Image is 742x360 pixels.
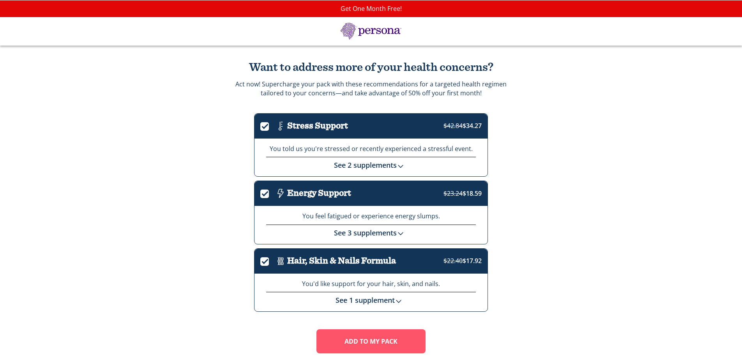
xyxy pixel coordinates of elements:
img: Icon [274,119,287,133]
h3: Energy Support [287,188,351,198]
img: Icon [274,255,287,268]
label: . [260,121,274,130]
span: $18.59 [443,189,482,198]
h2: Want to address more of your health concerns? [235,61,507,74]
span: $17.92 [443,256,482,265]
img: down-chevron.svg [397,162,405,170]
a: See 1 supplement [336,295,406,305]
h3: Hair, Skin & Nails Formula [287,256,396,266]
img: Icon [274,187,287,200]
strike: $23.24 [443,189,463,198]
strike: $42.84 [443,121,463,130]
h3: Stress Support [287,121,348,131]
a: See 2 supplements [334,160,408,170]
span: $34.27 [443,121,482,130]
label: . [260,188,274,197]
img: down-chevron.svg [395,297,403,305]
label: . [260,256,274,265]
p: You feel fatigued or experience energy slumps. [266,212,476,221]
button: Add To MY Pack [316,329,426,353]
img: Persona Logo [332,23,410,40]
p: Act now! Supercharge your pack with these recommendations for a targeted health regimen tailored ... [235,80,507,97]
p: You told us you're stressed or recently experienced a stressful event. [266,144,476,153]
p: You'd like support for your hair, skin, and nails. [266,279,476,288]
strike: $22.40 [443,256,463,265]
a: See 3 supplements [334,228,408,237]
img: down-chevron.svg [397,230,405,237]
